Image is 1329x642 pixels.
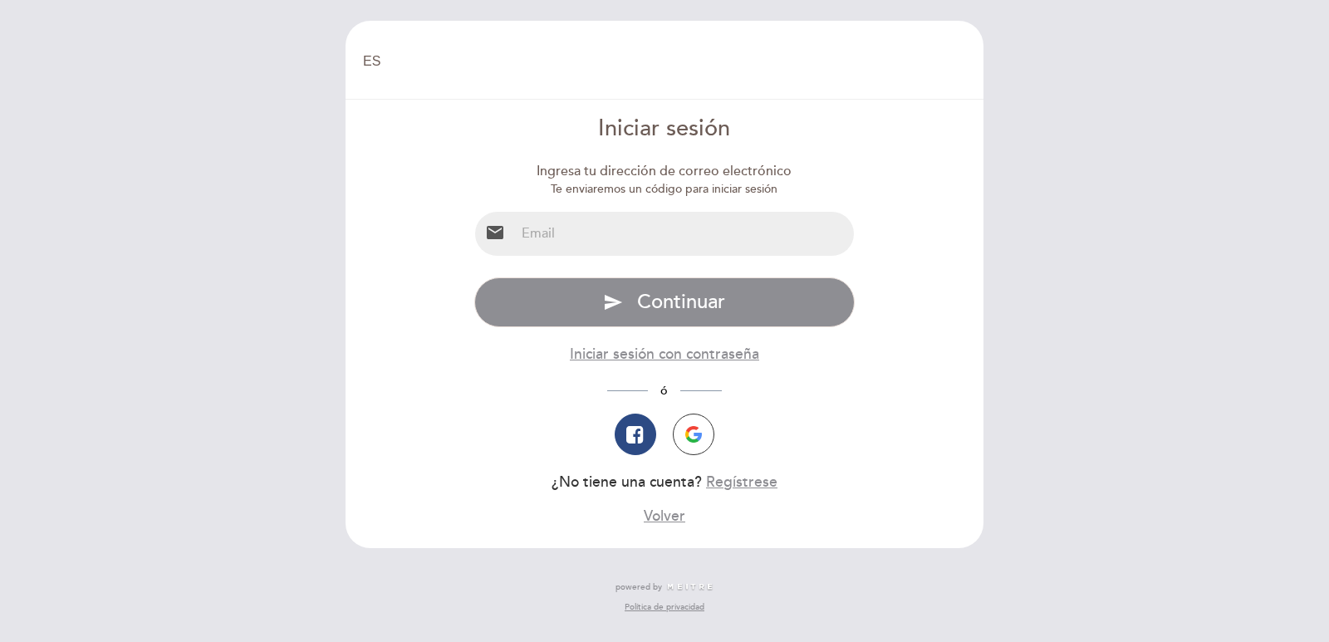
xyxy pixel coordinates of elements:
[615,581,714,593] a: powered by
[474,113,856,145] div: Iniciar sesión
[625,601,704,613] a: Política de privacidad
[515,212,855,256] input: Email
[603,292,623,312] i: send
[615,581,662,593] span: powered by
[570,344,759,365] button: Iniciar sesión con contraseña
[474,277,856,327] button: send Continuar
[644,506,685,527] button: Volver
[552,473,702,491] span: ¿No tiene una cuenta?
[485,223,505,243] i: email
[637,290,725,314] span: Continuar
[648,384,680,398] span: ó
[474,181,856,198] div: Te enviaremos un código para iniciar sesión
[474,162,856,181] div: Ingresa tu dirección de correo electrónico
[706,472,777,493] button: Regístrese
[685,426,702,443] img: icon-google.png
[666,583,714,591] img: MEITRE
